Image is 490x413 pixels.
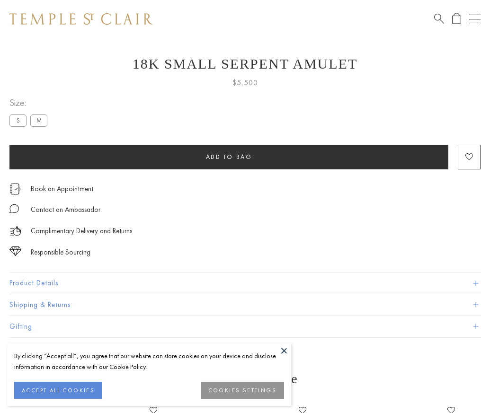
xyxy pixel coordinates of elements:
[31,204,100,216] div: Contact an Ambassador
[9,316,481,337] button: Gifting
[9,272,481,294] button: Product Details
[452,13,461,25] a: Open Shopping Bag
[9,204,19,213] img: MessageIcon-01_2.svg
[14,351,284,372] div: By clicking “Accept all”, you agree that our website can store cookies on your device and disclos...
[9,95,51,111] span: Size:
[469,13,481,25] button: Open navigation
[9,294,481,316] button: Shipping & Returns
[434,13,444,25] a: Search
[9,184,21,194] img: icon_appointment.svg
[9,145,448,169] button: Add to bag
[232,77,258,89] span: $5,500
[9,246,21,256] img: icon_sourcing.svg
[30,114,47,126] label: M
[206,153,252,161] span: Add to bag
[14,382,102,399] button: ACCEPT ALL COOKIES
[9,13,152,25] img: Temple St. Clair
[31,184,93,194] a: Book an Appointment
[31,225,132,237] p: Complimentary Delivery and Returns
[9,225,21,237] img: icon_delivery.svg
[9,56,481,72] h1: 18K Small Serpent Amulet
[31,246,90,258] div: Responsible Sourcing
[201,382,284,399] button: COOKIES SETTINGS
[9,114,27,126] label: S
